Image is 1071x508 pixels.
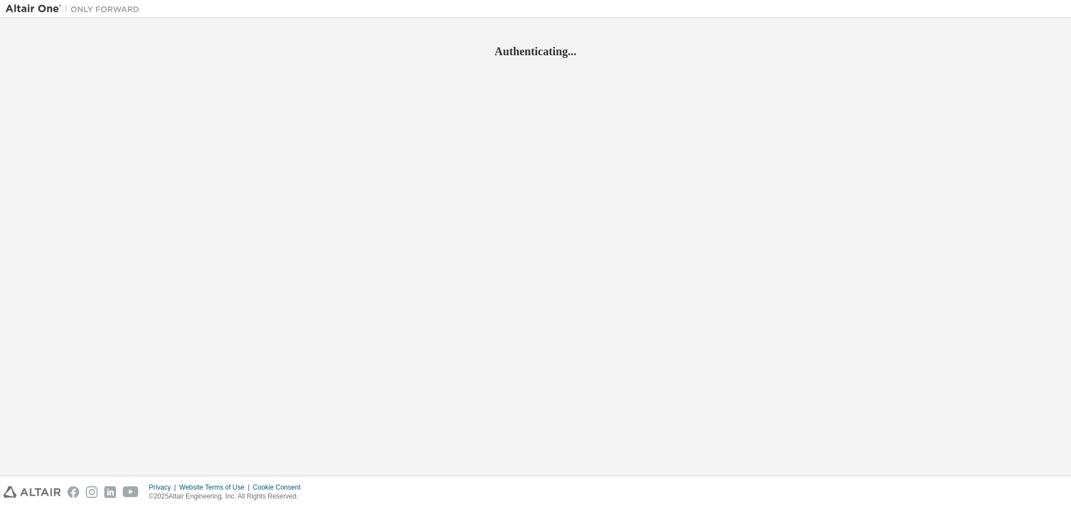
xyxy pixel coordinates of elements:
div: Cookie Consent [253,483,307,492]
div: Privacy [149,483,179,492]
img: Altair One [6,3,145,14]
img: linkedin.svg [104,486,116,498]
p: © 2025 Altair Engineering, Inc. All Rights Reserved. [149,492,307,501]
h2: Authenticating... [6,44,1065,59]
img: facebook.svg [67,486,79,498]
div: Website Terms of Use [179,483,253,492]
img: youtube.svg [123,486,139,498]
img: instagram.svg [86,486,98,498]
img: altair_logo.svg [3,486,61,498]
